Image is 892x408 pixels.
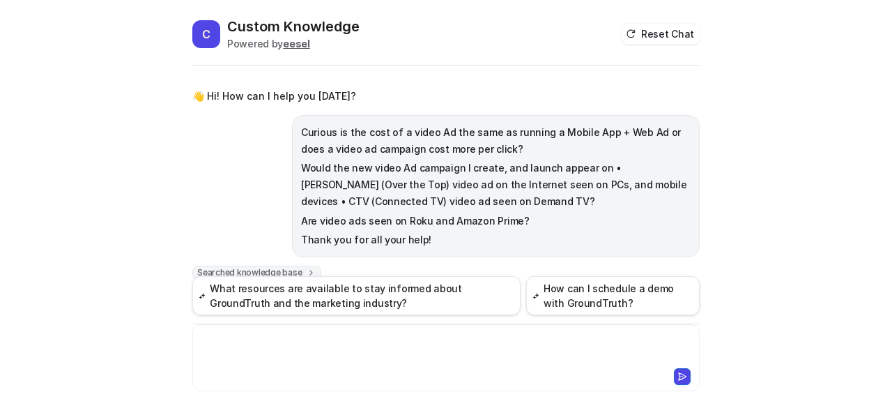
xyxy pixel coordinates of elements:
[192,88,356,105] p: 👋 Hi! How can I help you [DATE]?
[526,276,700,315] button: How can I schedule a demo with GroundTruth?
[227,36,360,51] div: Powered by
[622,24,700,44] button: Reset Chat
[283,38,310,50] b: eesel
[301,160,691,210] p: Would the new video Ad campaign I create, and launch appear on • [PERSON_NAME] (Over the Top) vid...
[301,232,691,248] p: Thank you for all your help!
[192,20,220,48] span: C
[192,276,521,315] button: What resources are available to stay informed about GroundTruth and the marketing industry?
[192,266,321,280] span: Searched knowledge base
[301,124,691,158] p: Curious is the cost of a video Ad the same as running a Mobile App + Web Ad or does a video ad ca...
[301,213,691,229] p: Are video ads seen on Roku and Amazon Prime?
[227,17,360,36] h2: Custom Knowledge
